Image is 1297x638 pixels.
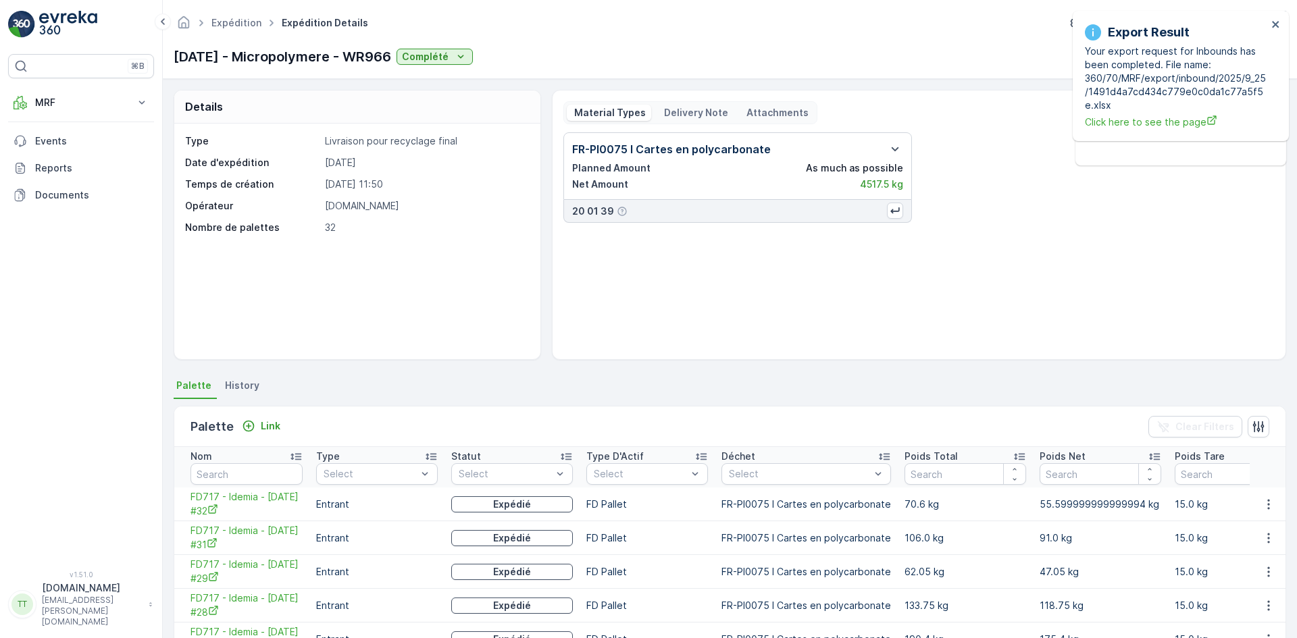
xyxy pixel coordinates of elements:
[185,99,223,115] p: Details
[572,205,614,218] p: 20 01 39
[1085,115,1267,129] a: Click here to see the page
[324,467,417,481] p: Select
[905,599,1026,612] p: 133.75 kg
[11,593,33,615] div: TT
[572,141,771,157] p: FR-PI0075 I Cartes en polycarbonate
[190,591,303,619] a: FD717 - Idemia - 08.08.2025 #28
[729,467,870,481] p: Select
[586,531,708,545] p: FD Pallet
[493,531,531,545] p: Expédié
[325,178,526,191] p: [DATE] 11:50
[190,558,303,585] a: FD717 - Idemia - 08.08.2025 #29
[1175,463,1296,485] input: Search
[316,531,438,545] p: Entrant
[185,178,320,191] p: Temps de création
[1040,498,1161,511] p: 55.599999999999994 kg
[806,161,903,175] p: As much as possible
[1085,45,1267,112] p: Your export request for Inbounds has been completed. File name: 360/70/MRF/export/inbound/2025/9_...
[316,450,340,463] p: Type
[174,47,391,67] p: [DATE] - Micropolymere - WR966
[279,16,371,30] span: Expédition Details
[905,531,1026,545] p: 106.0 kg
[572,106,646,119] p: Material Types
[905,450,958,463] p: Poids Total
[1040,531,1161,545] p: 91.0 kg
[586,450,644,463] p: Type D'Actif
[617,206,628,217] div: Help Tooltip Icon
[316,498,438,511] p: Entrant
[35,134,149,148] p: Events
[721,599,891,612] p: FR-PI0075 I Cartes en polycarbonate
[42,581,142,595] p: [DOMAIN_NAME]
[190,524,303,552] span: FD717 - Idemia - [DATE] #31
[1175,420,1234,433] p: Clear Filters
[325,134,526,148] p: Livraison pour recyclage final
[572,161,651,175] p: Planned Amount
[8,11,35,38] img: logo
[261,419,280,433] p: Link
[190,490,303,518] a: FD717 - Idemia - 08.08.2025 #32
[1040,450,1086,463] p: Poids Net
[594,467,687,481] p: Select
[721,450,755,463] p: Déchet
[1175,599,1296,612] p: 15.0 kg
[190,524,303,552] a: FD717 - Idemia - 08.08.2025 #31
[721,531,891,545] p: FR-PI0075 I Cartes en polycarbonate
[493,565,531,579] p: Expédié
[1040,599,1161,612] p: 118.75 kg
[8,155,154,182] a: Reports
[586,498,708,511] p: FD Pallet
[185,199,320,213] p: Opérateur
[190,463,303,485] input: Search
[185,221,320,234] p: Nombre de palettes
[225,379,259,392] span: History
[451,564,573,580] button: Expédié
[662,106,728,119] p: Delivery Note
[493,599,531,612] p: Expédié
[1040,565,1161,579] p: 47.05 kg
[131,61,145,72] p: ⌘B
[1148,416,1242,437] button: Clear Filters
[905,498,1026,511] p: 70.6 kg
[1175,498,1296,511] p: 15.0 kg
[8,89,154,116] button: MRF
[586,565,708,579] p: FD Pallet
[1175,450,1225,463] p: Poids Tare
[451,496,573,512] button: Expédié
[744,106,809,119] p: Attachments
[39,11,97,38] img: logo_light-DOdMpM7g.png
[190,558,303,585] span: FD717 - Idemia - [DATE] #29
[190,417,234,436] p: Palette
[176,20,191,32] a: Homepage
[8,128,154,155] a: Events
[397,49,473,65] button: Complété
[35,161,149,175] p: Reports
[451,530,573,546] button: Expédié
[905,463,1026,485] input: Search
[176,379,211,392] span: Palette
[1108,23,1190,42] p: Export Result
[860,178,903,191] p: 4517.5 kg
[325,221,526,234] p: 32
[190,591,303,619] span: FD717 - Idemia - [DATE] #28
[451,450,481,463] p: Statut
[316,565,438,579] p: Entrant
[190,450,212,463] p: Nom
[586,599,708,612] p: FD Pallet
[8,570,154,579] span: v 1.51.0
[1271,19,1281,32] button: close
[35,96,127,109] p: MRF
[185,156,320,169] p: Date d'expédition
[325,199,526,213] p: [DOMAIN_NAME]
[1175,531,1296,545] p: 15.0 kg
[325,156,526,169] p: [DATE]
[185,134,320,148] p: Type
[572,178,628,191] p: Net Amount
[1040,463,1161,485] input: Search
[8,581,154,627] button: TT[DOMAIN_NAME][EMAIL_ADDRESS][PERSON_NAME][DOMAIN_NAME]
[1175,565,1296,579] p: 15.0 kg
[211,17,261,28] a: Expédition
[451,597,573,614] button: Expédié
[190,490,303,518] span: FD717 - Idemia - [DATE] #32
